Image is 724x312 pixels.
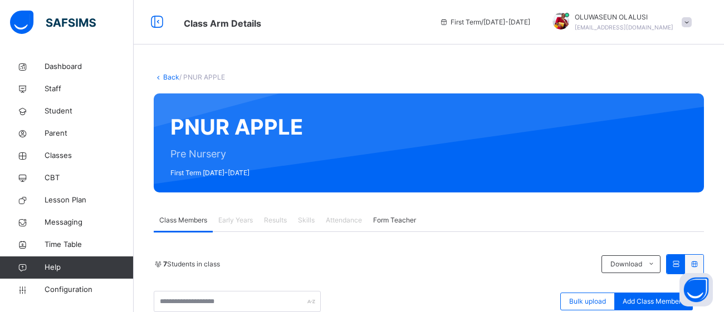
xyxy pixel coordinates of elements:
img: safsims [10,11,96,34]
b: 7 [163,260,167,268]
span: Results [264,215,287,225]
span: / PNUR APPLE [179,73,225,81]
span: Messaging [45,217,134,228]
span: Attendance [326,215,362,225]
span: Student [45,106,134,117]
span: Class Arm Details [184,18,261,29]
button: Open asap [679,273,713,306]
a: Back [163,73,179,81]
span: Bulk upload [569,296,606,306]
span: Configuration [45,284,133,295]
span: Early Years [218,215,253,225]
span: Download [610,259,642,269]
span: Parent [45,128,134,139]
span: CBT [45,172,134,184]
span: Class Members [159,215,207,225]
span: First Term [DATE]-[DATE] [170,168,303,178]
span: session/term information [439,17,530,27]
span: Staff [45,83,134,95]
span: Help [45,262,133,273]
span: [EMAIL_ADDRESS][DOMAIN_NAME] [575,24,673,31]
span: Form Teacher [373,215,416,225]
span: Time Table [45,239,134,250]
span: Students in class [163,259,220,269]
span: Lesson Plan [45,195,134,206]
div: OLUWASEUNOLALUSI [541,12,697,32]
span: OLUWASEUN OLALUSI [575,12,673,22]
span: Dashboard [45,61,134,72]
span: Skills [298,215,315,225]
span: Classes [45,150,134,161]
span: Add Class Members [623,296,684,306]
